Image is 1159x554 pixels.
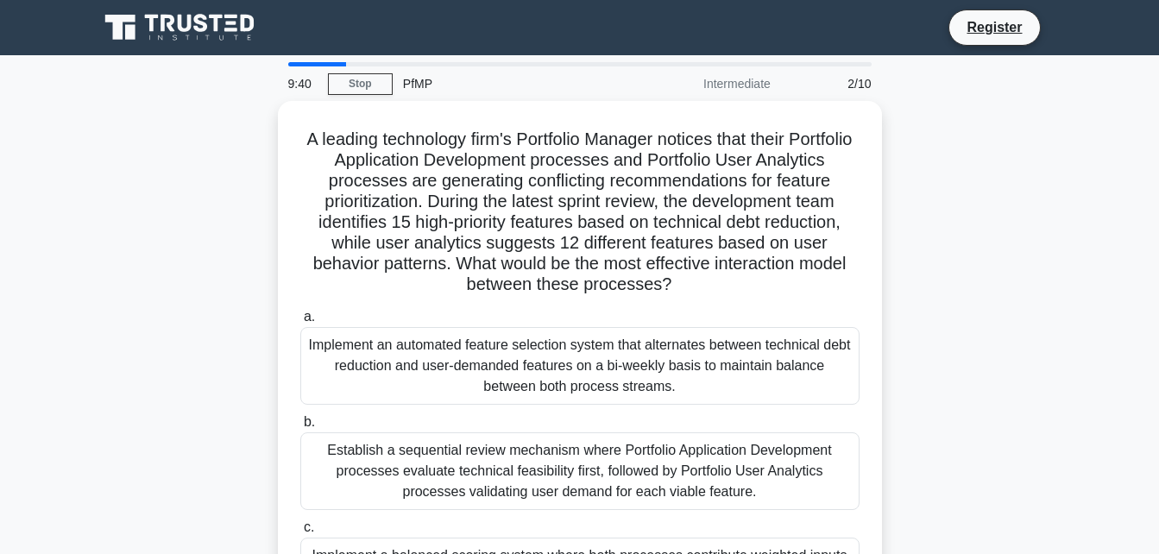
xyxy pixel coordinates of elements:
[299,129,861,296] h5: A leading technology firm's Portfolio Manager notices that their Portfolio Application Developmen...
[278,66,328,101] div: 9:40
[956,16,1032,38] a: Register
[393,66,630,101] div: PfMP
[328,73,393,95] a: Stop
[304,414,315,429] span: b.
[304,309,315,324] span: a.
[304,519,314,534] span: c.
[630,66,781,101] div: Intermediate
[781,66,882,101] div: 2/10
[300,327,860,405] div: Implement an automated feature selection system that alternates between technical debt reduction ...
[300,432,860,510] div: Establish a sequential review mechanism where Portfolio Application Development processes evaluat...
